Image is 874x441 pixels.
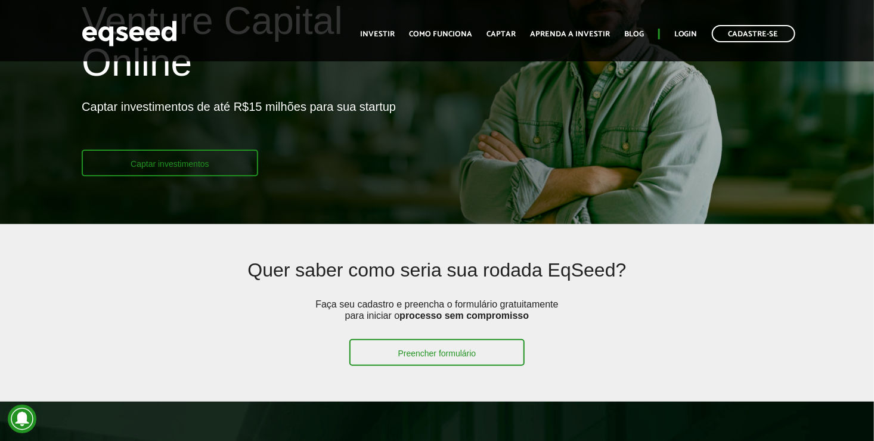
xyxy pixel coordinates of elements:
p: Faça seu cadastro e preencha o formulário gratuitamente para iniciar o [312,299,562,339]
a: Preencher formulário [349,339,525,366]
a: Captar investimentos [82,150,258,176]
img: EqSeed [82,18,177,49]
a: Aprenda a investir [530,30,610,38]
h2: Quer saber como seria sua rodada EqSeed? [154,260,719,299]
a: Blog [624,30,644,38]
a: Cadastre-se [712,25,795,42]
a: Captar [486,30,516,38]
a: Login [674,30,698,38]
p: Captar investimentos de até R$15 milhões para sua startup [82,100,396,150]
a: Como funciona [409,30,472,38]
strong: processo sem compromisso [399,310,529,321]
a: Investir [360,30,395,38]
